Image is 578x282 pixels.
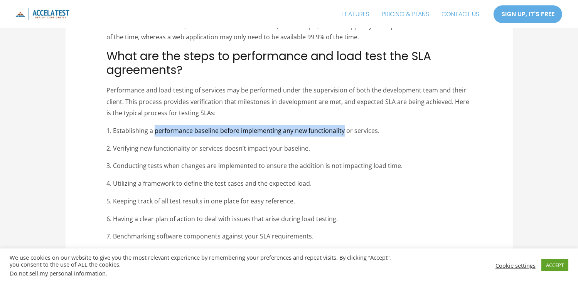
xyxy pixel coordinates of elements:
p: Performance and load testing of services may be performed under the supervision of both the devel... [106,85,472,119]
img: icon [15,8,69,20]
nav: Site Navigation [336,5,485,24]
span: What are the steps to performance and load test the SLA agreements? [106,48,431,78]
a: ACCEPT [541,259,568,271]
p: 4. Utilizing a framework to define the test cases and the expected load. [106,178,472,190]
p: 6. Having a clear plan of action to deal with issues that arise during load testing. [106,213,472,225]
p: 3. Conducting tests when changes are implemented to ensure the addition is not impacting load time. [106,160,472,172]
a: PRICING & PLANS [376,5,435,24]
p: 7. Benchmarking software components against your SLA requirements. [106,231,472,242]
div: . [10,270,401,277]
a: CONTACT US [435,5,485,24]
p: 2. Verifying new functionality or services doesn’t impact your baseline. [106,143,472,154]
p: 1. Establishing a performance baseline before implementing any new functionality or services. [106,125,472,137]
a: Do not sell my personal information [10,269,106,277]
div: We use cookies on our website to give you the most relevant experience by remembering your prefer... [10,254,401,277]
p: 5. Keeping track of all test results in one place for easy reference. [106,196,472,207]
a: SIGN UP, IT'S FREE [493,5,563,23]
a: FEATURES [336,5,376,24]
a: Cookie settings [495,262,536,269]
